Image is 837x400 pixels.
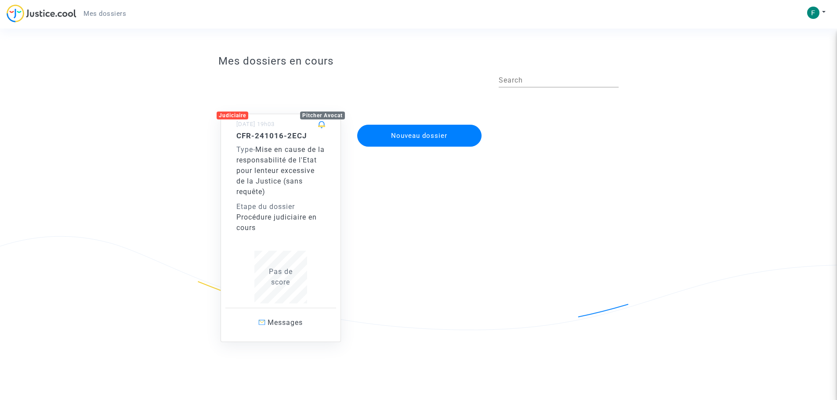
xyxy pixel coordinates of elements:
[236,131,325,140] h5: CFR-241016-2ECJ
[807,7,819,19] img: ACg8ocLKXHNZKUQuqB6aKc7wxalNsOPGRQpS34r5Sg2Pf4nYk6a3UA=s96-c
[236,121,275,127] small: [DATE] 19h03
[212,96,350,342] a: JudiciairePitcher Avocat[DATE] 19h03CFR-241016-2ECJType-Mise en cause de la responsabilité de l'E...
[357,125,482,147] button: Nouveau dossier
[236,145,325,196] span: Mise en cause de la responsabilité de l'Etat pour lenteur excessive de la Justice (sans requête)
[269,267,293,286] span: Pas de score
[268,318,303,327] span: Messages
[76,7,133,20] a: Mes dossiers
[83,10,126,18] span: Mes dossiers
[300,112,345,119] div: Pitcher Avocat
[217,112,248,119] div: Judiciaire
[218,55,619,68] h3: Mes dossiers en cours
[236,202,325,212] div: Etape du dossier
[236,212,325,233] div: Procédure judiciaire en cours
[7,4,76,22] img: jc-logo.svg
[356,119,483,127] a: Nouveau dossier
[236,145,255,154] span: -
[225,308,336,337] a: Messages
[236,145,253,154] span: Type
